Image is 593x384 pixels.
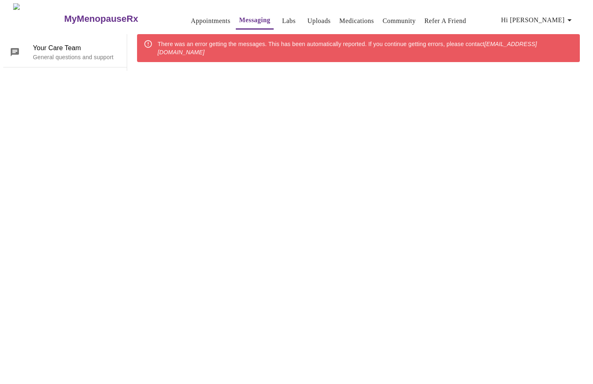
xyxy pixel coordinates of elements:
a: MyMenopauseRx [63,5,171,33]
button: Hi [PERSON_NAME] [498,12,578,28]
a: Uploads [307,15,331,27]
img: MyMenopauseRx Logo [13,3,63,34]
em: [EMAIL_ADDRESS][DOMAIN_NAME] [158,41,537,56]
span: Your Care Team [33,43,120,53]
a: Refer a Friend [424,15,466,27]
button: Labs [276,13,302,29]
a: Appointments [191,15,230,27]
button: Community [379,13,419,29]
a: Labs [282,15,296,27]
a: Messaging [239,14,270,26]
span: Hi [PERSON_NAME] [501,14,574,26]
div: Your Care TeamGeneral questions and support [3,37,127,67]
button: Refer a Friend [421,13,470,29]
a: Medications [340,15,374,27]
button: Messaging [236,12,274,30]
button: Medications [336,13,377,29]
button: Appointments [188,13,234,29]
p: General questions and support [33,53,120,61]
a: Community [383,15,416,27]
h3: MyMenopauseRx [64,14,138,24]
div: There was an error getting the messages. This has been automatically reported. If you continue ge... [158,37,573,60]
button: Uploads [304,13,334,29]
